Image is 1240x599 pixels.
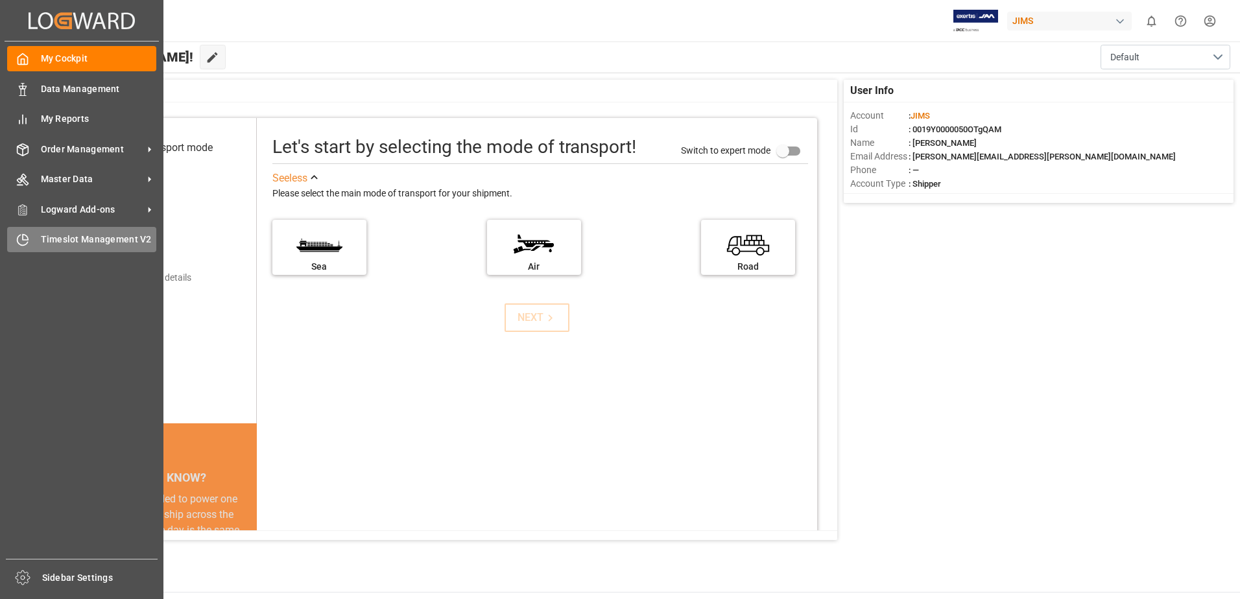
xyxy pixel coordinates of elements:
button: JIMS [1007,8,1137,33]
button: NEXT [505,303,569,332]
div: See less [272,170,307,186]
div: NEXT [518,310,557,325]
span: : [909,111,930,121]
span: My Reports [41,112,157,126]
div: Let's start by selecting the mode of transport! [272,134,636,161]
button: Help Center [1166,6,1195,36]
span: Data Management [41,82,157,96]
a: My Cockpit [7,46,156,71]
span: Name [850,136,909,150]
a: Data Management [7,76,156,101]
span: Switch to expert mode [681,145,770,155]
button: open menu [1101,45,1230,69]
span: Account [850,109,909,123]
div: JIMS [1007,12,1132,30]
span: Logward Add-ons [41,203,143,217]
button: show 0 new notifications [1137,6,1166,36]
span: Sidebar Settings [42,571,158,585]
span: JIMS [911,111,930,121]
span: Timeslot Management V2 [41,233,157,246]
span: Phone [850,163,909,177]
span: Hello [PERSON_NAME]! [54,45,193,69]
span: : [PERSON_NAME] [909,138,977,148]
div: Please select the main mode of transport for your shipment. [272,186,808,202]
span: Id [850,123,909,136]
div: Add shipping details [110,271,191,285]
span: User Info [850,83,894,99]
span: : [PERSON_NAME][EMAIL_ADDRESS][PERSON_NAME][DOMAIN_NAME] [909,152,1176,161]
a: Timeslot Management V2 [7,227,156,252]
span: Order Management [41,143,143,156]
span: Master Data [41,172,143,186]
div: Sea [279,260,360,274]
img: Exertis%20JAM%20-%20Email%20Logo.jpg_1722504956.jpg [953,10,998,32]
span: : Shipper [909,179,941,189]
span: : 0019Y0000050OTgQAM [909,124,1001,134]
span: Email Address [850,150,909,163]
span: Account Type [850,177,909,191]
div: Air [494,260,575,274]
span: : — [909,165,919,175]
span: Default [1110,51,1139,64]
span: My Cockpit [41,52,157,65]
div: Road [708,260,789,274]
